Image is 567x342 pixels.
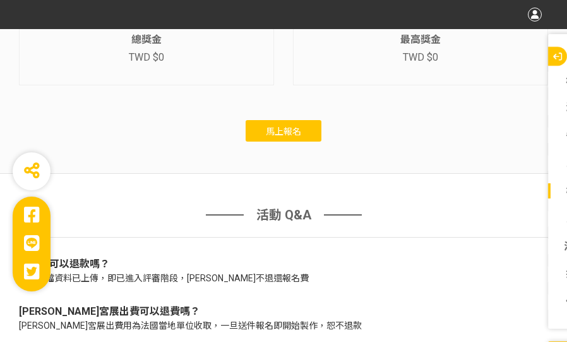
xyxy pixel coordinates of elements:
[400,32,441,47] div: 最高獎金
[19,304,548,319] div: [PERSON_NAME]宮展出費可以退費嗎？
[19,257,548,272] div: 報名費可以退款嗎？
[129,50,164,65] div: TWD $0
[19,319,548,333] div: [PERSON_NAME]宮展出費用為法國當地單位收取，一旦送件報名即開始製作，恕不退款
[19,272,548,285] div: 若電子檔資料已上傳，即已進入評審階段，[PERSON_NAME]不退還報名費
[246,120,321,142] button: 馬上報名
[400,50,441,65] div: TWD $0
[256,205,311,224] span: 活動 Q&A
[129,32,164,47] div: 總獎金
[266,126,301,137] span: 馬上報名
